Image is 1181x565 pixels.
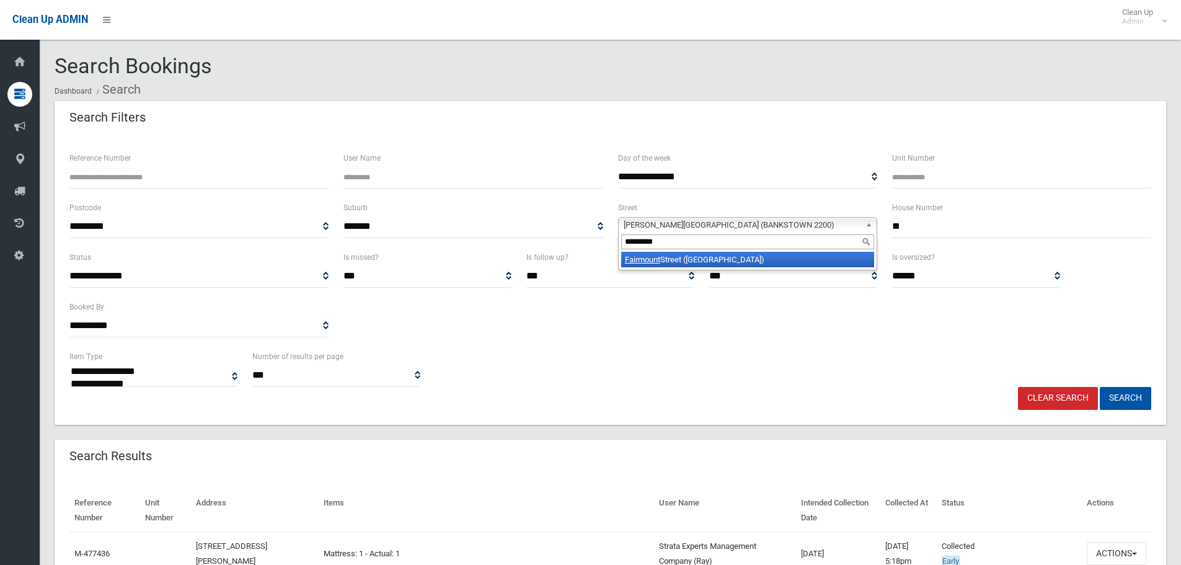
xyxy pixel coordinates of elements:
label: Is oversized? [892,251,935,264]
th: Reference Number [69,489,140,532]
label: User Name [343,151,381,165]
th: Unit Number [140,489,191,532]
label: Item Type [69,350,102,363]
a: M-477436 [74,549,110,558]
label: Unit Number [892,151,935,165]
label: Booked By [69,300,104,314]
label: Suburb [343,201,368,215]
label: Number of results per page [252,350,343,363]
header: Search Filters [55,105,161,130]
label: Is follow up? [526,251,568,264]
span: Clean Up [1116,7,1166,26]
span: [PERSON_NAME][GEOGRAPHIC_DATA] (BANKSTOWN 2200) [624,218,860,233]
th: User Name [654,489,796,532]
th: Address [191,489,319,532]
th: Actions [1082,489,1151,532]
th: Items [319,489,655,532]
label: Postcode [69,201,101,215]
a: Clear Search [1018,387,1098,410]
span: Search Bookings [55,53,212,78]
th: Intended Collection Date [796,489,880,532]
label: Status [69,251,91,264]
button: Actions [1087,542,1146,565]
label: Reference Number [69,151,131,165]
li: Search [94,78,141,101]
th: Collected At [880,489,937,532]
th: Status [937,489,1082,532]
label: Is missed? [343,251,379,264]
label: Day of the week [618,151,671,165]
li: Street ([GEOGRAPHIC_DATA]) [621,252,874,267]
button: Search [1100,387,1151,410]
em: Fairmount [625,255,660,264]
small: Admin [1122,17,1153,26]
a: Dashboard [55,87,92,96]
header: Search Results [55,444,167,468]
label: Street [618,201,637,215]
span: Clean Up ADMIN [12,14,88,25]
label: House Number [892,201,943,215]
